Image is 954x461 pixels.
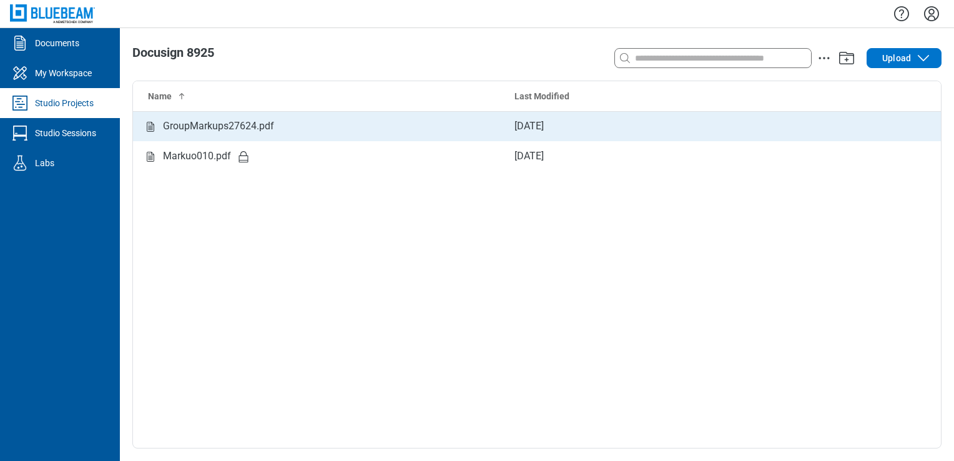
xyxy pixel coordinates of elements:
[35,67,92,79] div: My Workspace
[35,127,96,139] div: Studio Sessions
[10,4,95,22] img: Bluebeam, Inc.
[817,51,832,66] button: action-menu
[163,149,231,164] div: Markuo010.pdf
[922,3,942,24] button: Settings
[837,48,857,68] button: Add
[514,90,850,102] div: Last Modified
[504,111,860,141] td: [DATE]
[133,81,941,171] table: Studio items table
[35,97,94,109] div: Studio Projects
[882,52,911,64] span: Upload
[504,141,860,171] td: [DATE]
[10,93,30,113] svg: Studio Projects
[148,90,494,102] div: Name
[10,153,30,173] svg: Labs
[10,123,30,143] svg: Studio Sessions
[163,119,274,134] div: GroupMarkups27624.pdf
[10,63,30,83] svg: My Workspace
[35,37,79,49] div: Documents
[10,33,30,53] svg: Documents
[867,48,942,68] button: Upload
[35,157,54,169] div: Labs
[132,45,214,60] span: Docusign 8925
